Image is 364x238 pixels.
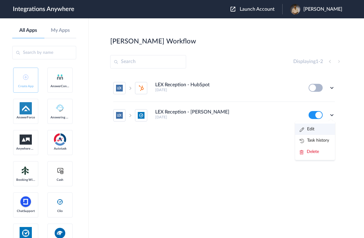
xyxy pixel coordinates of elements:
span: 1 [316,59,318,64]
button: Launch Account [231,6,282,12]
img: chatsupport-icon.svg [20,196,32,208]
span: Delete [307,150,319,154]
span: AnswerForce [16,116,35,119]
img: answerconnect-logo.svg [56,73,64,81]
span: Answering Service [51,116,69,119]
span: Clio [51,209,69,213]
h4: LEX Reception - [PERSON_NAME] [155,109,229,115]
img: add-icon.svg [23,74,28,80]
a: All Apps [12,28,44,33]
span: [PERSON_NAME] [303,6,342,12]
img: launch-acct-icon.svg [231,7,235,12]
span: Autotask [51,147,69,151]
span: Booking Widget [16,178,35,182]
img: cash-logo.svg [56,167,64,174]
img: Answering_service.png [54,102,66,114]
input: Search [110,55,186,69]
span: ChatSupport [16,209,35,213]
img: Setmore_Logo.svg [20,165,32,176]
img: clio-logo.svg [56,198,64,206]
span: Cash [51,178,69,182]
img: aww.png [20,135,32,145]
a: Task history [300,138,329,143]
h1: Integrations Anywhere [13,6,74,13]
img: af-app-logo.svg [20,102,32,114]
h4: Displaying - [293,59,323,65]
span: Launch Account [240,7,275,12]
span: AnswerConnect [51,84,69,88]
h5: [DATE] [155,115,300,119]
a: Edit [300,127,314,131]
h2: [PERSON_NAME] Workflow [110,37,196,45]
span: Anywhere Works [16,147,35,151]
span: Create App [16,84,35,88]
input: Search by name [12,46,76,59]
a: My Apps [44,28,77,33]
img: autotask.png [54,133,66,146]
img: a82873f2-a9ca-4dae-8d21-0250d67d1f78.jpeg [290,4,300,14]
span: 2 [320,59,323,64]
h5: [DATE] [155,88,300,92]
h4: LEX Reception - HubSpot [155,82,210,88]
